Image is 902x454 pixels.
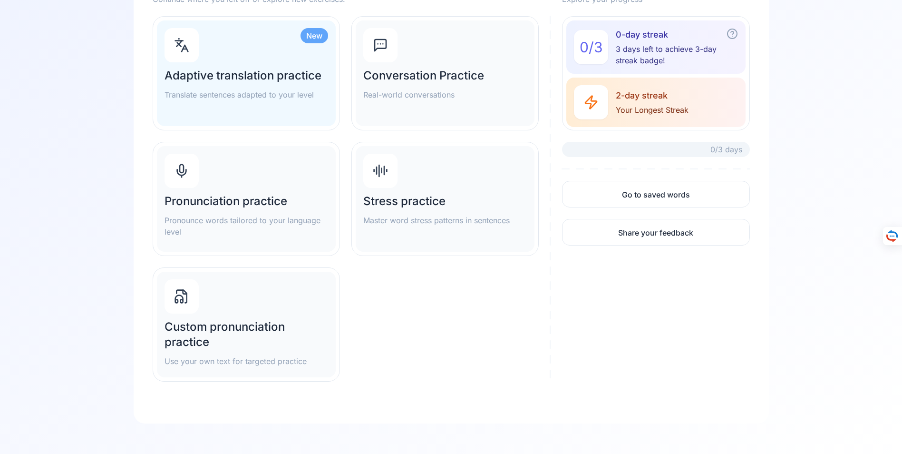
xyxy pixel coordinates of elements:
[153,142,340,256] a: Pronunciation practicePronounce words tailored to your language level
[165,319,328,350] h2: Custom pronunciation practice
[165,194,328,209] h2: Pronunciation practice
[710,144,742,155] span: 0/3 days
[165,68,328,83] h2: Adaptive translation practice
[562,181,749,207] a: Go to saved words
[165,89,328,100] p: Translate sentences adapted to your level
[351,142,539,256] a: Stress practiceMaster word stress patterns in sentences
[153,16,340,130] a: NewAdaptive translation practiceTranslate sentences adapted to your level
[616,43,737,66] span: 3 days left to achieve 3-day streak badge!
[363,68,527,83] h2: Conversation Practice
[616,28,737,41] span: 0-day streak
[363,194,527,209] h2: Stress practice
[616,104,689,116] span: Your Longest Streak
[580,39,603,56] span: 0 / 3
[153,267,340,382] a: Custom pronunciation practiceUse your own text for targeted practice
[363,215,527,226] p: Master word stress patterns in sentences
[165,215,328,237] p: Pronounce words tailored to your language level
[562,219,749,246] a: Share your feedback
[301,28,328,43] div: New
[616,89,689,102] span: 2-day streak
[165,355,328,367] p: Use your own text for targeted practice
[363,89,527,100] p: Real-world conversations
[351,16,539,130] a: Conversation PracticeReal-world conversations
